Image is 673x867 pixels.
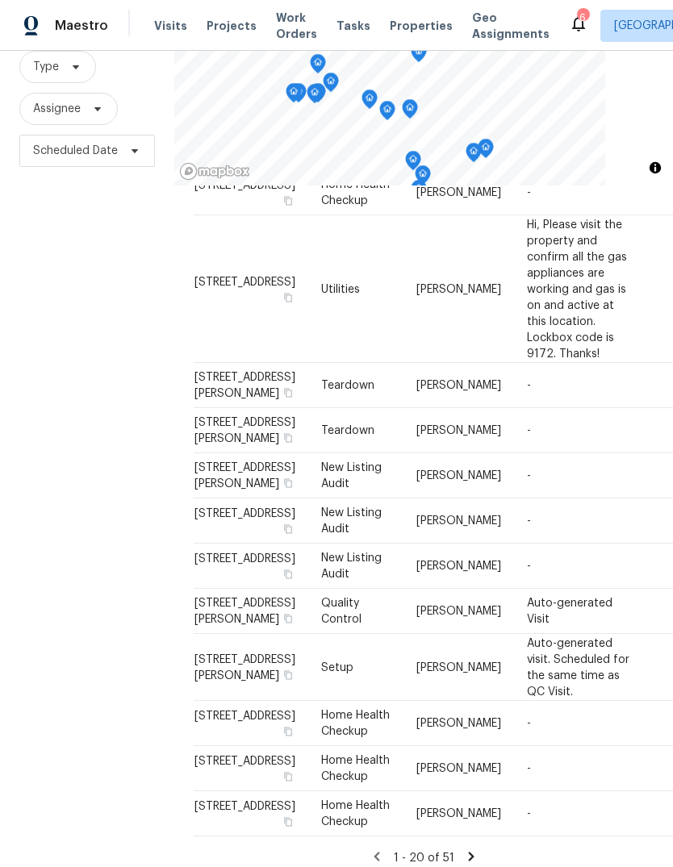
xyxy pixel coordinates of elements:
button: Copy Address [281,476,295,490]
div: Map marker [307,84,323,109]
button: Copy Address [281,567,295,581]
span: [PERSON_NAME] [416,808,501,819]
span: Scheduled Date [33,143,118,159]
button: Copy Address [281,667,295,682]
div: Map marker [323,73,339,98]
span: [STREET_ADDRESS] [194,801,295,812]
div: Map marker [310,54,326,79]
span: Home Health Checkup [321,179,390,206]
div: Map marker [362,90,378,115]
span: Visits [154,18,187,34]
div: Map marker [415,165,431,190]
span: [PERSON_NAME] [416,380,501,391]
span: - [527,561,531,572]
span: Hi, Please visit the property and confirm all the gas appliances are working and gas is on and ac... [527,219,627,359]
span: [PERSON_NAME] [416,283,501,294]
span: Assignee [33,101,81,117]
div: Map marker [402,99,418,124]
span: Auto-generated Visit [527,598,612,625]
span: [STREET_ADDRESS][PERSON_NAME] [194,462,295,490]
div: Map marker [478,139,494,164]
span: 1 - 20 of 51 [394,852,454,864]
span: Quality Control [321,598,362,625]
span: - [527,187,531,198]
span: New Listing Audit [321,552,382,580]
button: Copy Address [281,724,295,739]
span: Properties [390,18,453,34]
button: Toggle attribution [646,158,665,177]
span: [STREET_ADDRESS][PERSON_NAME] [194,417,295,444]
button: Copy Address [281,386,295,400]
span: - [527,808,531,819]
span: [STREET_ADDRESS] [194,508,295,519]
span: [PERSON_NAME] [416,661,501,673]
span: Teardown [321,425,374,436]
span: Toggle attribution [650,159,660,177]
span: New Listing Audit [321,507,382,535]
span: [STREET_ADDRESS] [194,276,295,287]
div: Map marker [379,101,395,126]
span: [STREET_ADDRESS] [194,553,295,565]
span: [STREET_ADDRESS] [194,180,295,191]
span: [PERSON_NAME] [416,561,501,572]
span: Tasks [336,20,370,31]
span: Auto-generated visit. Scheduled for the same time as QC Visit. [527,637,629,697]
span: Home Health Checkup [321,710,390,737]
div: Map marker [411,43,427,68]
span: Home Health Checkup [321,800,390,827]
button: Copy Address [281,611,295,626]
span: Type [33,59,59,75]
button: Copy Address [281,194,295,208]
span: New Listing Audit [321,462,382,490]
button: Copy Address [281,815,295,829]
span: Setup [321,661,353,673]
span: [PERSON_NAME] [416,470,501,481]
button: Copy Address [281,290,295,304]
span: [PERSON_NAME] [416,515,501,527]
div: Map marker [405,151,421,176]
div: Map marker [411,180,427,205]
span: [PERSON_NAME] [416,606,501,617]
span: [STREET_ADDRESS] [194,711,295,722]
span: - [527,470,531,481]
a: Mapbox homepage [179,162,250,181]
span: Utilities [321,283,360,294]
div: Map marker [310,83,326,108]
span: - [527,380,531,391]
button: Copy Address [281,769,295,784]
span: Work Orders [276,10,317,42]
span: Projects [207,18,257,34]
span: - [527,718,531,729]
button: Copy Address [281,522,295,536]
span: - [527,425,531,436]
span: [PERSON_NAME] [416,425,501,436]
span: [STREET_ADDRESS][PERSON_NAME] [194,598,295,625]
div: 6 [577,10,588,26]
span: Home Health Checkup [321,755,390,782]
span: [PERSON_NAME] [416,763,501,774]
span: [PERSON_NAME] [416,718,501,729]
span: - [527,763,531,774]
span: [STREET_ADDRESS][PERSON_NAME] [194,653,295,681]
div: Map marker [466,143,482,168]
span: Teardown [321,380,374,391]
span: [STREET_ADDRESS] [194,756,295,767]
div: Map marker [286,83,302,108]
span: [STREET_ADDRESS][PERSON_NAME] [194,372,295,399]
span: [PERSON_NAME] [416,187,501,198]
span: Maestro [55,18,108,34]
button: Copy Address [281,431,295,445]
span: Geo Assignments [472,10,550,42]
span: - [527,515,531,527]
